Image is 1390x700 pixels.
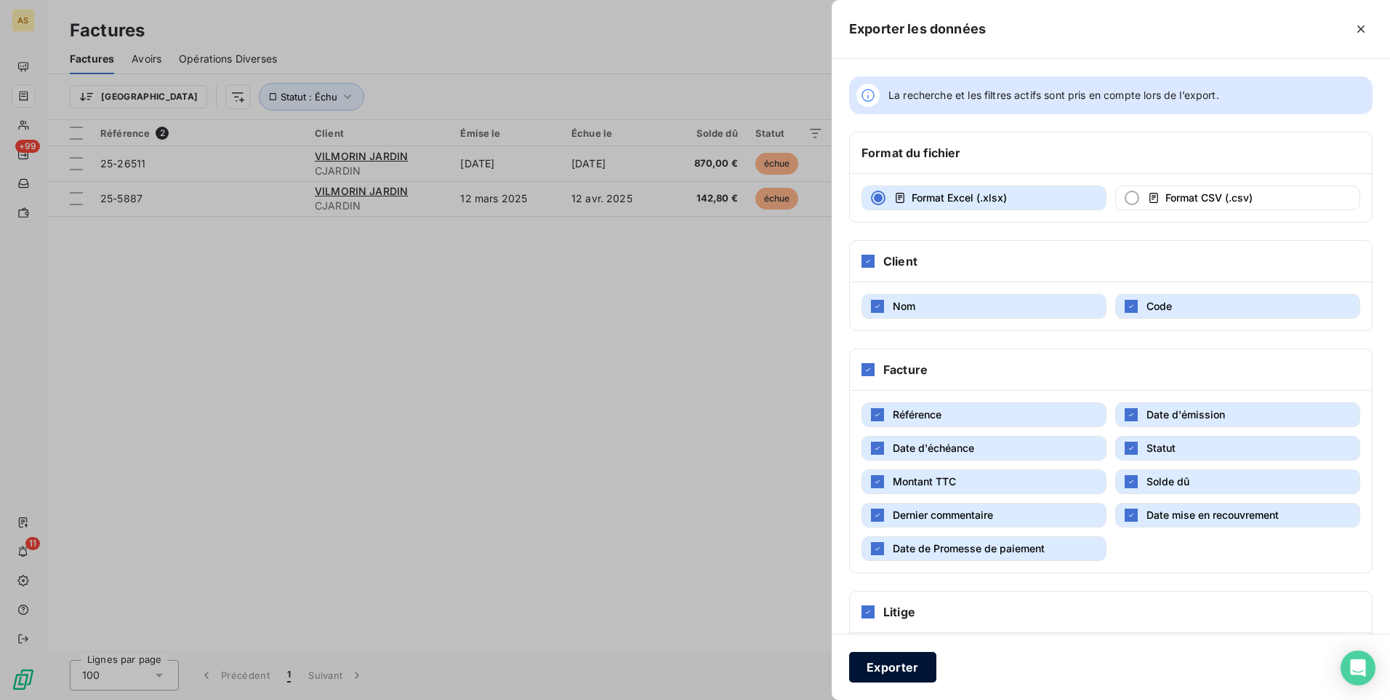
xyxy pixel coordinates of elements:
div: Open Intercom Messenger [1341,651,1375,685]
button: Code [1115,294,1360,319]
span: Format Excel (.xlsx) [912,191,1007,204]
span: Référence [893,408,941,421]
button: Date mise en recouvrement [1115,503,1360,528]
h6: Facture [883,361,928,378]
span: Date d'émission [1146,408,1225,421]
button: Format Excel (.xlsx) [861,186,1106,210]
button: Date de Promesse de paiement [861,536,1106,561]
button: Exporter [849,652,936,683]
span: Format CSV (.csv) [1165,191,1253,204]
h5: Exporter les données [849,19,986,39]
h6: Client [883,252,917,270]
span: Dernier commentaire [893,509,993,521]
span: Code [1146,300,1172,312]
span: Nom [893,300,915,312]
button: Référence [861,402,1106,427]
button: Solde dû [1115,469,1360,494]
span: Montant TTC [893,475,956,488]
span: Solde dû [1146,475,1189,488]
span: Date de Promesse de paiement [893,542,1045,554]
span: Statut [1146,442,1176,454]
button: Format CSV (.csv) [1115,186,1360,210]
span: Date d'échéance [893,442,974,454]
button: Statut [1115,436,1360,461]
button: Nom [861,294,1106,319]
span: La recherche et les filtres actifs sont pris en compte lors de l’export. [888,88,1219,103]
h6: Litige [883,603,915,621]
button: Date d'émission [1115,402,1360,427]
span: Date mise en recouvrement [1146,509,1279,521]
button: Date d'échéance [861,436,1106,461]
h6: Format du fichier [861,144,961,162]
button: Dernier commentaire [861,503,1106,528]
button: Montant TTC [861,469,1106,494]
